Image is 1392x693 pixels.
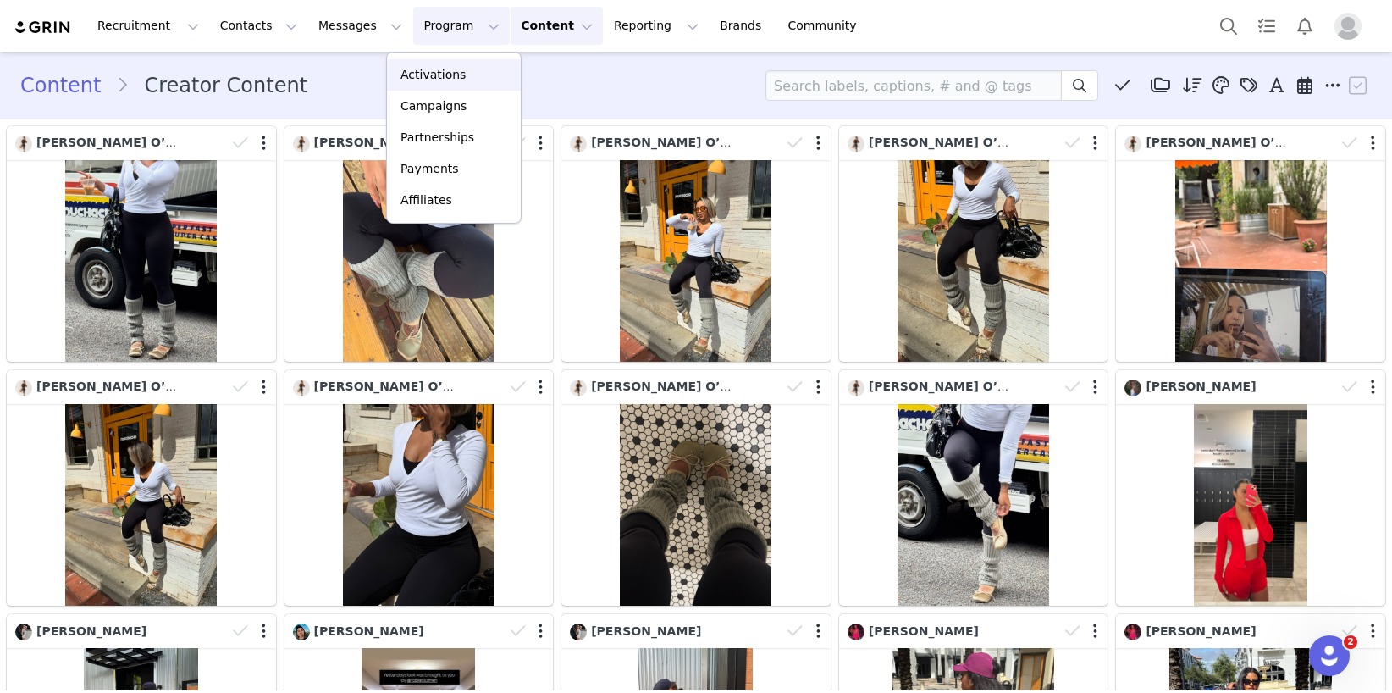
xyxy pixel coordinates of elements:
button: Messages [308,7,412,45]
button: Content [511,7,603,45]
a: Content [20,70,116,101]
span: [PERSON_NAME] O’Dell [314,380,469,393]
img: 7b58a8e7-ecae-45b1-85fb-0e906022c470.jpg [848,380,864,396]
img: 029783c6-2372-4cdf-9b58-71f3b6ba3f32--s.jpg [293,624,310,640]
img: 7b58a8e7-ecae-45b1-85fb-0e906022c470.jpg [570,380,587,396]
button: Contacts [210,7,307,45]
p: Payments [400,160,459,178]
img: 7b58a8e7-ecae-45b1-85fb-0e906022c470.jpg [15,136,32,152]
p: Affiliates [400,191,452,209]
img: 490eb3e5-397c-41c6-85dd-617fa318db63.jpg [848,624,864,640]
img: fe8b3476-4c1e-477e-a4d4-b9ae7001904f.jpg [15,624,32,640]
span: [PERSON_NAME] O’Dell [869,136,1024,149]
button: Reporting [604,7,709,45]
span: [PERSON_NAME] O’Dell [1146,136,1301,149]
p: Activations [400,66,466,84]
span: 2 [1344,635,1357,649]
iframe: Intercom live chat [1309,635,1350,676]
span: [PERSON_NAME] O’Dell [314,136,469,149]
a: Community [778,7,875,45]
input: Search labels, captions, # and @ tags [765,70,1062,101]
span: [PERSON_NAME] [869,624,979,638]
span: [PERSON_NAME] [36,624,146,638]
p: Campaigns [400,97,467,115]
button: Notifications [1286,7,1323,45]
span: [PERSON_NAME] O’Dell [36,380,191,393]
img: 7b58a8e7-ecae-45b1-85fb-0e906022c470.jpg [848,136,864,152]
span: [PERSON_NAME] O’Dell [36,136,191,149]
img: 7b58a8e7-ecae-45b1-85fb-0e906022c470.jpg [1124,136,1141,152]
span: [PERSON_NAME] [1146,624,1256,638]
img: placeholder-profile.jpg [1334,13,1362,40]
span: [PERSON_NAME] [314,624,424,638]
button: Profile [1324,13,1378,40]
img: fe8b3476-4c1e-477e-a4d4-b9ae7001904f.jpg [570,624,587,640]
img: grin logo [14,19,73,36]
img: 490eb3e5-397c-41c6-85dd-617fa318db63.jpg [1124,624,1141,640]
img: 7b58a8e7-ecae-45b1-85fb-0e906022c470.jpg [15,380,32,396]
a: Tasks [1248,7,1285,45]
span: [PERSON_NAME] O’Dell [869,380,1024,393]
button: Search [1210,7,1247,45]
span: [PERSON_NAME] [1146,380,1256,393]
img: 7b58a8e7-ecae-45b1-85fb-0e906022c470.jpg [293,136,310,152]
span: [PERSON_NAME] O’Dell [591,380,746,393]
img: 7b58a8e7-ecae-45b1-85fb-0e906022c470.jpg [293,380,310,396]
button: Program [413,7,510,45]
span: [PERSON_NAME] [591,624,701,638]
a: Brands [710,7,776,45]
button: Recruitment [87,7,209,45]
img: 7c71efe7-baab-4599-a4eb-9c2f6a2855a8.jpg [1124,380,1141,396]
p: Partnerships [400,129,474,147]
span: [PERSON_NAME] O’Dell [591,136,746,149]
img: 7b58a8e7-ecae-45b1-85fb-0e906022c470.jpg [570,136,587,152]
